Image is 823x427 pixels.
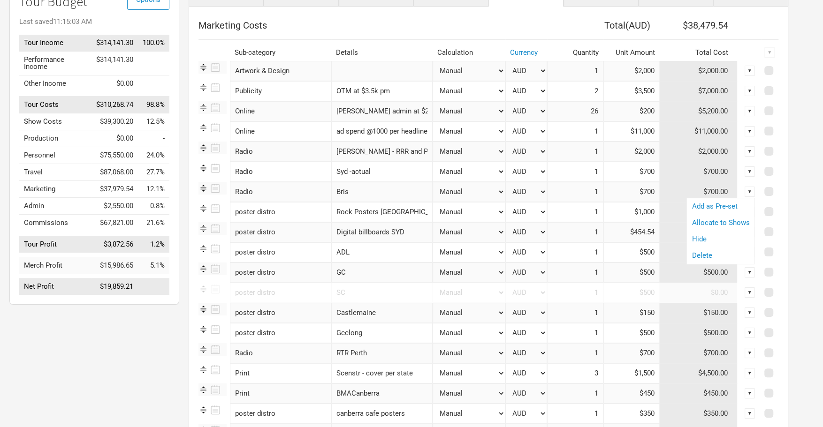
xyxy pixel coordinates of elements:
div: ▼ [745,287,755,298]
td: $67,821.00 [91,215,138,232]
img: Re-order [198,143,208,153]
span: Marketing Costs [198,20,267,31]
div: ▼ [745,187,755,197]
div: poster distro [230,303,331,323]
div: poster distro [230,242,331,262]
div: Radio [230,182,331,202]
img: Re-order [198,264,208,274]
td: $1,000.00 [660,202,738,222]
td: Admin as % of Tour Income [138,198,169,215]
input: canberra cafe posters [331,404,433,424]
input: ad spend @1000 per headline show [331,121,433,142]
td: Tour Income as % of Tour Income [138,35,169,52]
div: poster distro [230,323,331,343]
td: $37,979.54 [91,181,138,198]
div: ▼ [745,126,755,136]
th: Total Cost [660,45,738,61]
td: $0.00 [91,130,138,147]
td: $500.00 [660,242,738,262]
img: Re-order [198,82,208,92]
div: Last saved 11:15:03 AM [19,18,169,25]
th: Quantity [547,45,603,61]
th: Unit Amount [603,45,660,61]
div: poster distro [230,262,331,283]
td: $0.00 [91,75,138,92]
th: $38,479.54 [660,16,738,35]
div: ▼ [745,328,755,338]
img: Re-order [198,345,208,354]
a: Delete [692,252,749,259]
input: Bris [331,182,433,202]
td: $7,000.00 [660,81,738,101]
img: Re-order [198,62,208,72]
td: Merch Profit [19,257,91,274]
div: ▼ [764,47,775,58]
input: Scenstr - cover per state [331,363,433,383]
td: Personnel as % of Tour Income [138,147,169,164]
td: Show Costs [19,113,91,130]
td: Performance Income [19,51,91,75]
input: ADL [331,242,433,262]
img: Re-order [198,284,208,294]
div: ▼ [745,348,755,358]
div: ▼ [745,408,755,419]
a: Add as Pre-set [692,203,749,210]
td: Admin [19,198,91,215]
input: Castlemaine [331,303,433,323]
td: $500.00 [660,262,738,283]
td: $2,000.00 [660,61,738,81]
td: Other Income [19,75,91,92]
div: Radio [230,343,331,363]
td: Marketing [19,181,91,198]
td: $314,141.30 [91,35,138,52]
div: ▼ [745,368,755,378]
input: Digital billboards SYD [331,222,433,242]
td: $87,068.00 [91,164,138,181]
td: Marketing as % of Tour Income [138,181,169,198]
div: ▼ [745,166,755,177]
td: Performance Income as % of Tour Income [138,51,169,75]
input: GC [331,262,433,283]
input: RTR Perth [331,343,433,363]
td: $4,500.00 [660,363,738,383]
td: Production as % of Tour Income [138,130,169,147]
div: Online [230,101,331,121]
div: poster distro [230,283,331,303]
img: Re-order [198,365,208,375]
input: SC [331,283,433,303]
img: Re-order [198,224,208,233]
td: Tour Income [19,35,91,52]
td: $2,000.00 [660,142,738,162]
img: Re-order [198,385,208,395]
td: Tour Costs as % of Tour Income [138,97,169,113]
td: Merch Profit as % of Tour Income [138,257,169,274]
img: Re-order [198,324,208,334]
img: Re-order [198,304,208,314]
div: ▼ [745,388,755,398]
td: $2,550.00 [91,198,138,215]
td: $3,872.56 [91,236,138,253]
img: Re-order [198,203,208,213]
img: Re-order [198,183,208,193]
input: Syd -actual [331,162,433,182]
div: ▼ [745,267,755,277]
tr: Sub-category is invalid becuase the allocated show is hidden [198,283,778,303]
td: Tour Costs [19,97,91,113]
div: ▼ [745,146,755,157]
div: ▼ [745,86,755,96]
td: $75,550.00 [91,147,138,164]
div: poster distro [230,202,331,222]
td: Personnel [19,147,91,164]
td: Travel [19,164,91,181]
th: Total ( AUD ) [547,16,660,35]
td: $310,268.74 [91,97,138,113]
div: ▼ [745,106,755,116]
img: Re-order [198,103,208,112]
a: Hide [692,236,749,243]
div: Artwork & Design [230,61,331,81]
td: Travel as % of Tour Income [138,164,169,181]
td: $700.00 [660,162,738,182]
img: Re-order [198,123,208,133]
th: Calculation [433,45,505,61]
div: Print [230,383,331,404]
